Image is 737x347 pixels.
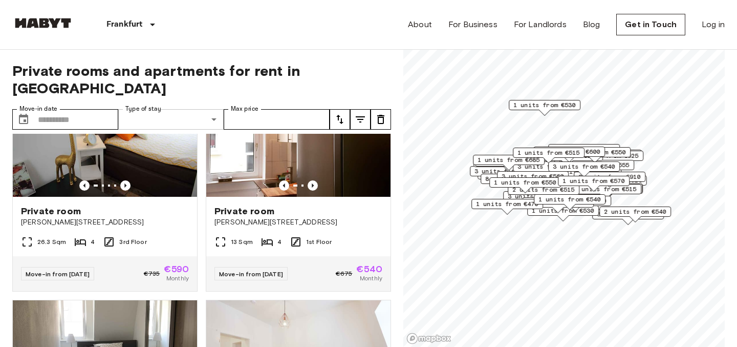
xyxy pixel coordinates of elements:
[509,100,580,116] div: Map marker
[513,100,576,110] span: 1 units from €530
[120,180,131,191] button: Previous image
[538,147,600,156] span: 2 units from €600
[214,217,382,228] span: [PERSON_NAME][STREET_ADDRESS]
[570,184,641,200] div: Map marker
[164,264,189,274] span: €590
[544,196,606,206] span: 1 units from €540
[576,151,639,160] span: 4 units from €525
[356,264,382,274] span: €540
[231,105,258,113] label: Max price
[553,162,615,171] span: 3 units from €540
[12,62,391,97] span: Private rooms and apartments for rent in [GEOGRAPHIC_DATA]
[119,237,146,247] span: 3rd Floor
[21,205,81,217] span: Private room
[91,237,95,247] span: 4
[604,207,666,216] span: 2 units from €540
[330,109,350,130] button: tune
[485,174,548,183] span: 8 units from €515
[563,148,626,157] span: 2 units from €550
[306,237,332,247] span: 1st Floor
[574,185,637,194] span: 2 units from €515
[489,177,561,193] div: Map marker
[533,147,605,162] div: Map marker
[12,73,198,292] a: Marketing picture of unit DE-04-007-001-04HFPrevious imagePrevious imagePrivate room[PERSON_NAME]...
[470,166,541,182] div: Map marker
[471,199,543,215] div: Map marker
[578,172,641,181] span: 9 units from €910
[558,176,630,192] div: Map marker
[214,205,274,217] span: Private room
[350,109,371,130] button: tune
[219,270,283,278] span: Move-in from [DATE]
[572,175,647,191] div: Map marker
[406,333,451,344] a: Mapbox logo
[336,269,353,278] span: €675
[12,18,74,28] img: Habyt
[206,74,391,197] img: Marketing picture of unit DE-04-034-001-01HF
[481,174,552,190] div: Map marker
[26,270,90,278] span: Move-in from [DATE]
[308,180,318,191] button: Previous image
[206,73,391,292] a: Marketing picture of unit DE-04-034-001-01HFPrevious imagePrevious imagePrivate room[PERSON_NAME]...
[125,105,161,113] label: Type of stay
[567,160,630,170] span: 2 units from €555
[448,18,497,31] a: For Business
[527,198,589,207] span: 2 units from €550
[562,176,625,186] span: 1 units from €570
[21,217,189,228] span: [PERSON_NAME][STREET_ADDRESS]
[37,237,66,247] span: 26.3 Sqm
[513,148,584,164] div: Map marker
[478,155,540,165] span: 1 units from €685
[473,155,545,171] div: Map marker
[279,180,289,191] button: Previous image
[548,161,620,177] div: Map marker
[79,180,90,191] button: Previous image
[19,105,57,113] label: Move-in date
[548,144,620,160] div: Map marker
[702,18,725,31] a: Log in
[106,18,142,31] p: Frankfurt
[517,148,580,157] span: 1 units from €515
[494,178,556,187] span: 1 units from €550
[538,195,601,204] span: 1 units from €540
[277,237,281,247] span: 4
[553,145,615,154] span: 2 units from €550
[408,18,432,31] a: About
[534,194,605,210] div: Map marker
[144,269,160,278] span: €735
[13,109,34,130] button: Choose date
[231,237,253,247] span: 13 Sqm
[583,18,600,31] a: Blog
[522,197,594,213] div: Map marker
[13,74,197,197] img: Marketing picture of unit DE-04-007-001-04HF
[497,171,569,187] div: Map marker
[166,274,189,283] span: Monthly
[599,207,671,222] div: Map marker
[527,206,599,221] div: Map marker
[616,14,685,35] a: Get in Touch
[360,274,382,283] span: Monthly
[514,18,567,31] a: For Landlords
[371,109,391,130] button: tune
[476,199,538,209] span: 1 units from €470
[502,172,564,181] span: 3 units from €560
